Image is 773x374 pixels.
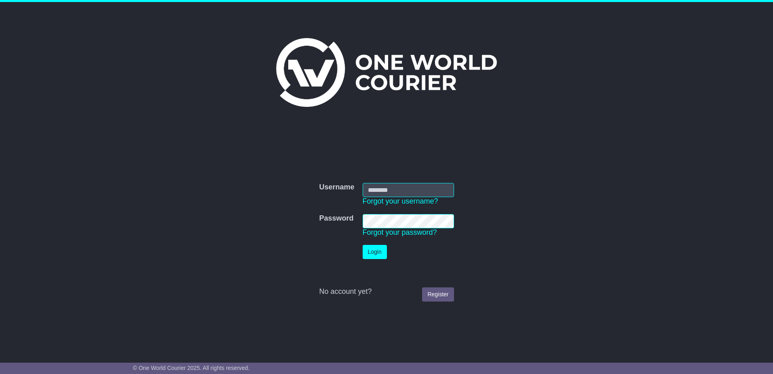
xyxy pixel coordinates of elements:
a: Forgot your password? [363,228,437,236]
label: Username [319,183,354,192]
a: Forgot your username? [363,197,438,205]
span: © One World Courier 2025. All rights reserved. [133,365,250,371]
button: Login [363,245,387,259]
img: One World [276,38,497,107]
a: Register [422,287,454,302]
div: No account yet? [319,287,454,296]
label: Password [319,214,353,223]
